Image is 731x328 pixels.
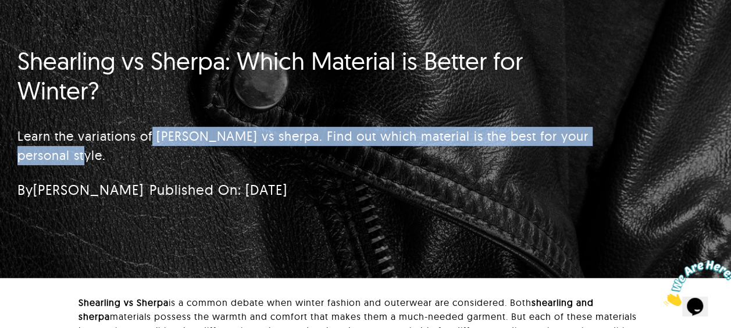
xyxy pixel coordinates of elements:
span: By [17,181,144,198]
strong: Shearling vs Sherpa [79,297,169,308]
p: Learn the variations of [PERSON_NAME] vs sherpa. Find out which material is the best for your per... [17,127,593,165]
iframe: chat widget [659,255,731,311]
img: Chat attention grabber [5,5,77,51]
a: [PERSON_NAME] [33,181,144,198]
span: Published On: [DATE] [149,181,287,198]
h1: Shearling vs Sherpa: Which Material is Better for Winter? [17,47,593,105]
